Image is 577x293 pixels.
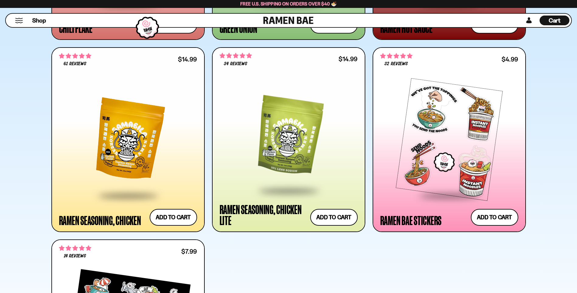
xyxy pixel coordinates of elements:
[502,56,518,62] div: $4.99
[380,215,442,226] div: Ramen Bae Stickers
[220,52,252,60] span: 5.00 stars
[549,17,561,24] span: Cart
[178,56,197,62] div: $14.99
[339,56,357,62] div: $14.99
[220,204,307,226] div: Ramen Seasoning, Chicken Lite
[32,16,46,25] a: Shop
[380,23,433,34] div: Ramen Hot Sauce
[64,254,86,259] span: 14 reviews
[59,244,91,252] span: 4.86 stars
[380,52,412,60] span: 4.75 stars
[59,23,92,34] div: Chili Flake
[220,23,257,34] div: Green Onion
[384,62,408,66] span: 32 reviews
[540,14,569,27] div: Cart
[59,52,91,60] span: 4.84 stars
[471,209,518,226] button: Add to cart
[310,209,358,226] button: Add to cart
[373,47,526,232] a: 4.75 stars 32 reviews $4.99 Ramen Bae Stickers Add to cart
[212,47,365,232] a: 5.00 stars 34 reviews $14.99 Ramen Seasoning, Chicken Lite Add to cart
[64,62,86,66] span: 61 reviews
[150,209,197,226] button: Add to cart
[181,249,197,254] div: $7.99
[224,62,247,66] span: 34 reviews
[15,18,23,23] button: Mobile Menu Trigger
[240,1,337,7] span: Free U.S. Shipping on Orders over $40 🍜
[59,215,141,226] div: Ramen Seasoning, Chicken
[51,47,205,232] a: 4.84 stars 61 reviews $14.99 Ramen Seasoning, Chicken Add to cart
